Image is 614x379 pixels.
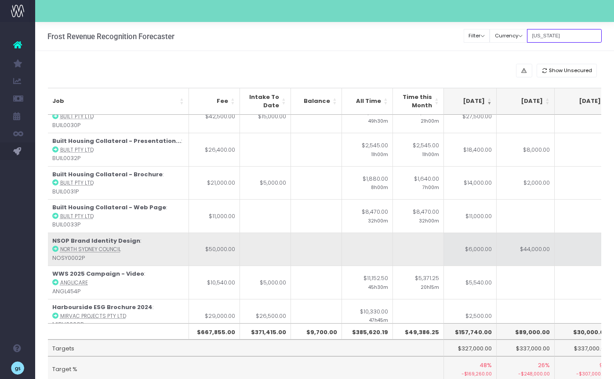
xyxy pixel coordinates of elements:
input: Search... [527,29,602,43]
td: $11,152.50 [342,266,393,299]
td: $2,000.00 [497,166,555,200]
td: $5,000.00 [240,266,291,299]
td: $12,806.25 [342,100,393,133]
th: All Time: activate to sort column ascending [342,88,393,115]
abbr: Built Pty Ltd [60,113,94,120]
small: 20h15m [421,283,439,291]
th: $385,620.19 [342,323,393,340]
td: $44,000.00 [497,233,555,266]
th: Nov 25: activate to sort column ascending [555,88,613,115]
abbr: Built Pty Ltd [60,213,94,220]
th: Balance: activate to sort column ascending [291,88,342,115]
img: images/default_profile_image.png [11,361,24,375]
td: $26,500.00 [240,299,291,332]
td: $5,371.25 [393,266,444,299]
td: $5,540.00 [439,266,497,299]
strong: Built Housing Collateral - Presentation... [52,137,181,145]
td: $21,000.00 [189,166,240,200]
h3: Frost Revenue Recognition Forecaster [47,32,174,41]
th: Fee: activate to sort column ascending [189,88,240,115]
td: $8,470.00 [393,199,444,233]
td: : BUIL0030P [48,100,189,133]
abbr: Mirvac Projects Pty Ltd [60,313,126,320]
th: Sep 25: activate to sort column ascending [439,88,497,115]
small: 11h00m [371,150,388,158]
abbr: Built Pty Ltd [60,179,94,186]
td: : BUIL0032P [48,133,189,166]
strong: Built Housing Collateral - Web Page [52,203,166,211]
td: $5,000.00 [240,166,291,200]
span: 48% [480,361,492,370]
small: -$307,000.00 [559,369,608,378]
button: Filter [464,29,490,43]
td: : ANGL454P [48,266,189,299]
th: $9,700.00 [291,323,342,340]
strong: Harbourside ESG Brochure 2024 [52,303,153,311]
td: $4,616.25 [393,100,444,133]
small: 32h00m [368,216,388,224]
small: 32h00m [419,216,439,224]
strong: Built Housing Collateral - Brochure [52,170,163,179]
span: 9% [599,361,608,370]
td: $2,545.00 [342,133,393,166]
small: -$169,260.00 [443,369,492,378]
small: 7h00m [422,183,439,191]
td: $42,500.00 [189,100,240,133]
td: $2,545.00 [393,133,444,166]
abbr: Anglicare [60,279,88,286]
th: Intake To Date: activate to sort column ascending [240,88,291,115]
span: Show Unsecured [549,67,592,74]
th: $667,855.00 [189,323,240,340]
button: Show Unsecured [537,64,597,77]
th: $89,000.00 [497,323,555,340]
td: $18,400.00 [439,133,497,166]
small: -$248,000.00 [501,369,550,378]
td: $337,000.00 [555,339,613,356]
td: $14,000.00 [439,166,497,200]
td: $26,400.00 [189,133,240,166]
td: $327,000.00 [439,339,497,356]
small: 47h45m [369,316,388,324]
td: Targets [48,339,444,356]
td: $15,000.00 [240,100,291,133]
th: Oct 25: activate to sort column ascending [497,88,555,115]
span: 26% [538,361,550,370]
td: $11,000.00 [189,199,240,233]
td: $27,500.00 [439,100,497,133]
td: : BUIL0033P [48,199,189,233]
td: $1,880.00 [342,166,393,200]
small: 8h00m [371,183,388,191]
abbr: Built Pty Ltd [60,146,94,153]
small: 49h30m [368,117,388,124]
td: $10,330.00 [342,299,393,332]
td: : NOSY0002P [48,233,189,266]
small: 21h00m [421,117,439,124]
td: $50,000.00 [189,233,240,266]
small: 11h00m [422,150,439,158]
th: $49,386.25 [393,323,444,340]
strong: WWS 2025 Campaign - Video [52,270,144,278]
button: Currency [490,29,527,43]
th: Job: activate to sort column ascending [48,88,189,115]
td: $10,540.00 [189,266,240,299]
td: $1,640.00 [393,166,444,200]
td: $2,500.00 [439,299,497,332]
strong: NSOP Brand Identity Design [52,237,140,245]
th: $157,740.00 [439,323,497,340]
td: $337,000.00 [497,339,555,356]
td: $11,000.00 [439,199,497,233]
td: $6,000.00 [439,233,497,266]
td: : BUIL0031P [48,166,189,200]
small: 45h30m [368,283,388,291]
th: $30,000.00 [555,323,613,340]
td: $29,000.00 [189,299,240,332]
td: : MIRV0006P [48,299,189,332]
th: $371,415.00 [240,323,291,340]
th: Time this Month: activate to sort column ascending [393,88,444,115]
abbr: North Sydney Council [60,246,121,253]
td: $8,000.00 [497,133,555,166]
td: $8,470.00 [342,199,393,233]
